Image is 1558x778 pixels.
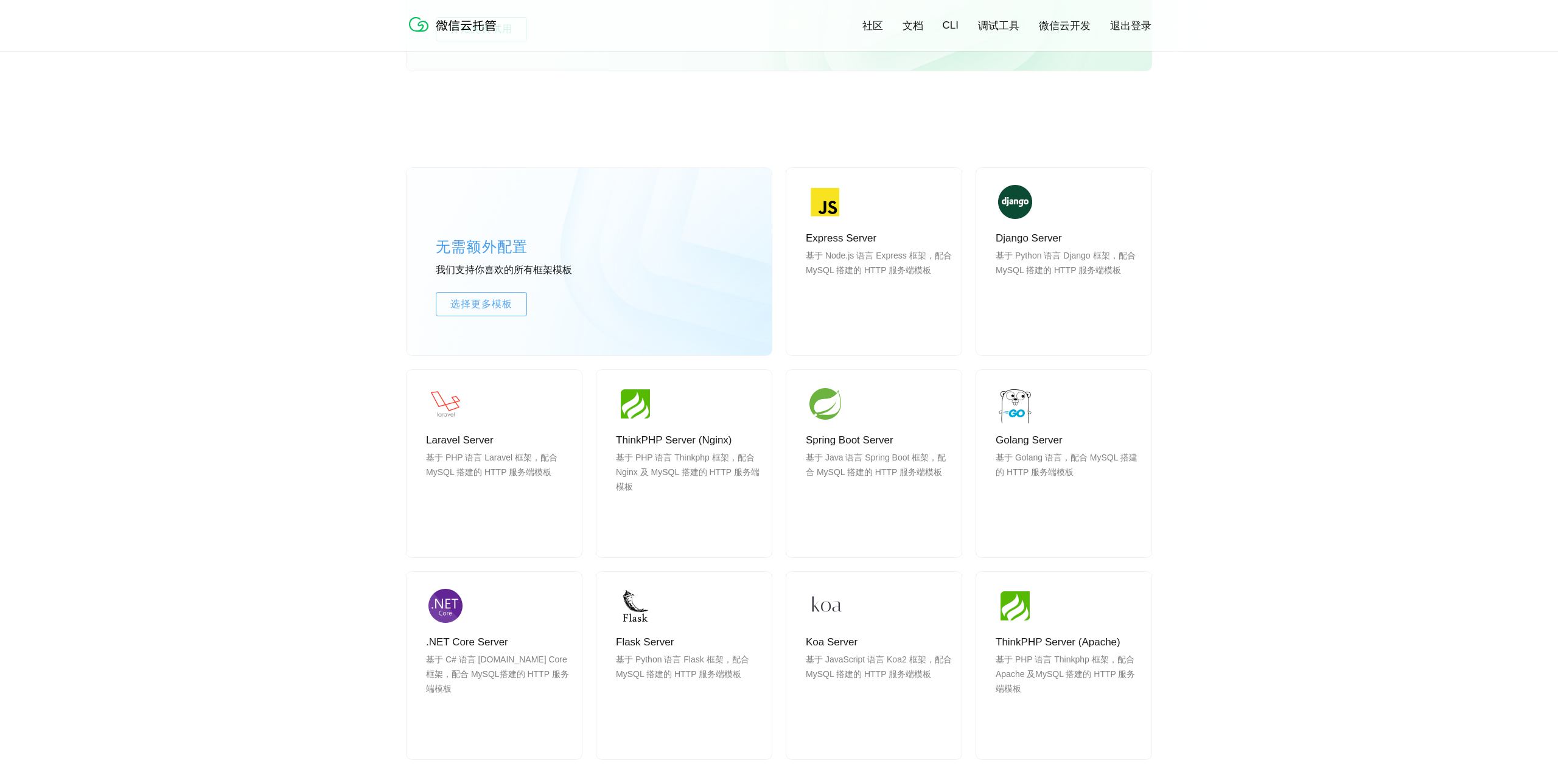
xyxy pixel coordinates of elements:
a: 社区 [862,19,883,33]
p: Golang Server [996,433,1142,448]
p: 基于 Python 语言 Flask 框架，配合 MySQL 搭建的 HTTP 服务端模板 [616,652,762,710]
a: CLI [943,19,959,32]
img: 微信云托管 [407,12,504,36]
a: 文档 [903,19,923,33]
span: 选择更多模板 [436,297,526,311]
p: Flask Server [616,635,762,650]
p: 基于 Python 语言 Django 框架，配合 MySQL 搭建的 HTTP 服务端模板 [996,248,1142,307]
p: ThinkPHP Server (Nginx) [616,433,762,448]
p: Koa Server [806,635,952,650]
p: 我们支持你喜欢的所有框架模板 [436,264,618,277]
a: 退出登录 [1110,19,1151,33]
p: 基于 Node.js 语言 Express 框架，配合 MySQL 搭建的 HTTP 服务端模板 [806,248,952,307]
p: 基于 Golang 语言，配合 MySQL 搭建的 HTTP 服务端模板 [996,450,1142,509]
a: 微信云托管 [407,28,504,38]
p: 无需额外配置 [436,235,618,259]
p: Django Server [996,231,1142,246]
p: 基于 Java 语言 Spring Boot 框架，配合 MySQL 搭建的 HTTP 服务端模板 [806,450,952,509]
p: .NET Core Server [426,635,572,650]
p: 基于 PHP 语言 Thinkphp 框架，配合 Apache 及MySQL 搭建的 HTTP 服务端模板 [996,652,1142,710]
p: Express Server [806,231,952,246]
a: 调试工具 [978,19,1019,33]
p: 基于 PHP 语言 Thinkphp 框架，配合 Nginx 及 MySQL 搭建的 HTTP 服务端模板 [616,450,762,509]
p: 基于 C# 语言 [DOMAIN_NAME] Core 框架，配合 MySQL搭建的 HTTP 服务端模板 [426,652,572,710]
p: Spring Boot Server [806,433,952,448]
p: Laravel Server [426,433,572,448]
p: 基于 JavaScript 语言 Koa2 框架，配合 MySQL 搭建的 HTTP 服务端模板 [806,652,952,710]
p: ThinkPHP Server (Apache) [996,635,1142,650]
p: 基于 PHP 语言 Laravel 框架，配合 MySQL 搭建的 HTTP 服务端模板 [426,450,572,509]
a: 微信云开发 [1039,19,1091,33]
